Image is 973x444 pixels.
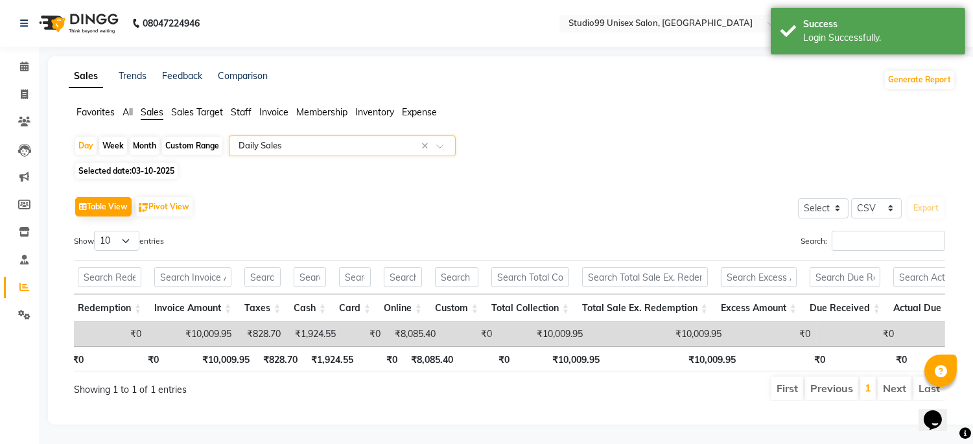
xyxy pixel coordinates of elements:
[460,346,516,371] th: ₹0
[908,197,944,219] button: Export
[721,267,797,287] input: Search Excess Amount
[75,163,178,179] span: Selected date:
[404,346,460,371] th: ₹8,085.40
[162,70,202,82] a: Feedback
[428,294,485,322] th: Custom: activate to sort column ascending
[71,322,148,346] td: ₹0
[148,294,238,322] th: Invoice Amount: activate to sort column ascending
[865,381,871,394] a: 1
[900,322,972,346] td: ₹0
[143,5,200,41] b: 08047224946
[333,294,377,322] th: Card: activate to sort column ascending
[803,18,955,31] div: Success
[238,294,287,322] th: Taxes: activate to sort column ascending
[132,166,174,176] span: 03-10-2025
[810,267,880,287] input: Search Due Received
[714,294,803,322] th: Excess Amount: activate to sort column ascending
[94,231,139,251] select: Showentries
[377,294,428,322] th: Online: activate to sort column ascending
[74,375,426,397] div: Showing 1 to 1 of 1 entries
[294,267,326,287] input: Search Cash
[589,322,728,346] td: ₹10,009.95
[832,231,945,251] input: Search:
[582,267,708,287] input: Search Total Sale Ex. Redemption
[296,106,347,118] span: Membership
[817,322,900,346] td: ₹0
[148,322,238,346] td: ₹10,009.95
[384,267,422,287] input: Search Online
[123,106,133,118] span: All
[485,294,576,322] th: Total Collection: activate to sort column ascending
[402,106,437,118] span: Expense
[516,346,606,371] th: ₹10,009.95
[76,106,115,118] span: Favorites
[803,31,955,45] div: Login Successfully.
[69,65,103,88] a: Sales
[304,346,360,371] th: ₹1,924.55
[238,322,287,346] td: ₹828.70
[832,346,913,371] th: ₹0
[342,322,387,346] td: ₹0
[287,322,342,346] td: ₹1,924.55
[885,71,954,89] button: Generate Report
[33,5,122,41] img: logo
[442,322,498,346] td: ₹0
[606,346,742,371] th: ₹10,009.95
[259,106,288,118] span: Invoice
[165,346,256,371] th: ₹10,009.95
[75,137,97,155] div: Day
[139,203,148,213] img: pivot.png
[919,392,960,431] iframe: chat widget
[576,294,714,322] th: Total Sale Ex. Redemption: activate to sort column ascending
[360,346,404,371] th: ₹0
[728,322,817,346] td: ₹0
[256,346,304,371] th: ₹828.70
[421,139,432,153] span: Clear all
[135,197,193,216] button: Pivot View
[387,322,442,346] td: ₹8,085.40
[99,137,127,155] div: Week
[491,267,569,287] input: Search Total Collection
[887,294,958,322] th: Actual Due: activate to sort column ascending
[141,106,163,118] span: Sales
[90,346,166,371] th: ₹0
[75,197,132,216] button: Table View
[435,267,478,287] input: Search Custom
[244,267,281,287] input: Search Taxes
[78,267,141,287] input: Search Redemption
[71,294,148,322] th: Redemption: activate to sort column ascending
[287,294,333,322] th: Cash: activate to sort column ascending
[355,106,394,118] span: Inventory
[130,137,159,155] div: Month
[803,294,887,322] th: Due Received: activate to sort column ascending
[498,322,589,346] td: ₹10,009.95
[74,231,164,251] label: Show entries
[231,106,252,118] span: Staff
[119,70,147,82] a: Trends
[162,137,222,155] div: Custom Range
[742,346,832,371] th: ₹0
[801,231,945,251] label: Search:
[893,267,952,287] input: Search Actual Due
[154,267,231,287] input: Search Invoice Amount
[339,267,371,287] input: Search Card
[218,70,268,82] a: Comparison
[171,106,223,118] span: Sales Target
